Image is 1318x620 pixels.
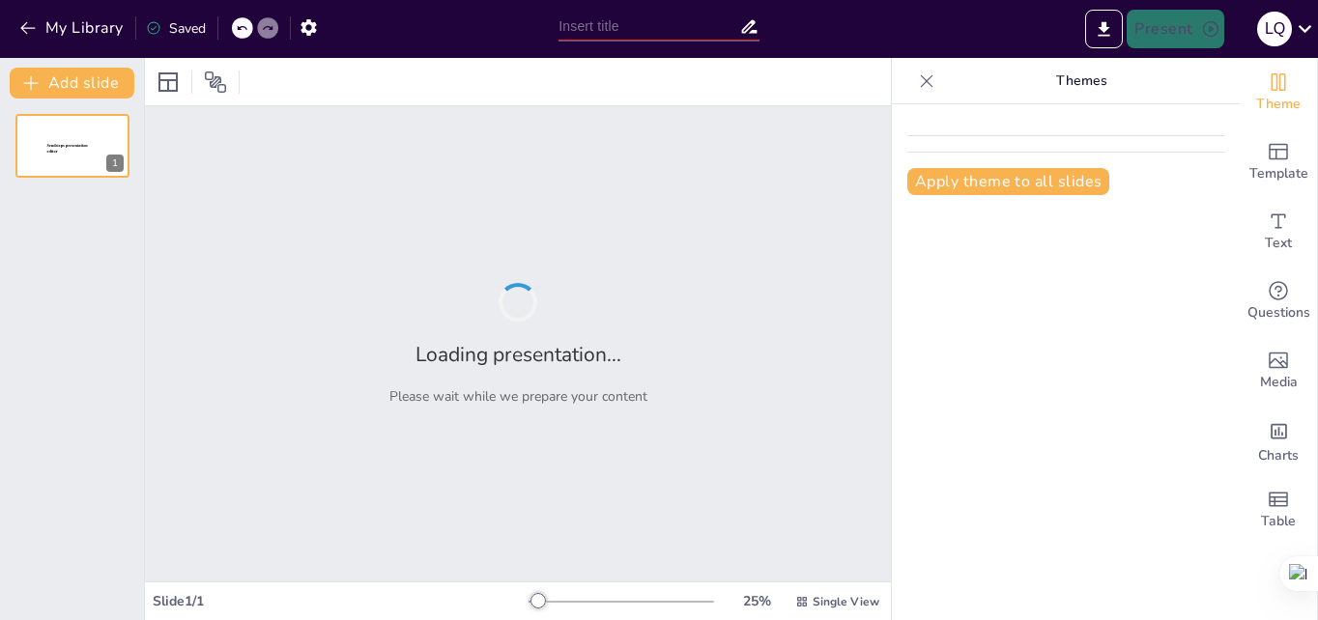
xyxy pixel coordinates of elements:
h2: Loading presentation... [415,341,621,368]
div: Change the overall theme [1240,58,1317,127]
div: Add charts and graphs [1240,406,1317,475]
div: 1 [106,155,124,172]
span: Single View [813,594,879,609]
div: Add a table [1240,475,1317,545]
div: Saved [146,19,206,38]
span: Table [1261,511,1296,532]
div: Add text boxes [1240,197,1317,267]
span: Text [1265,233,1292,254]
div: Add images, graphics, shapes or video [1240,336,1317,406]
div: Layout [153,67,184,98]
div: L Q [1257,12,1292,46]
span: Questions [1247,302,1310,324]
div: Get real-time input from your audience [1240,267,1317,336]
div: 1 [15,114,129,178]
span: Position [204,70,227,94]
span: Sendsteps presentation editor [47,144,88,155]
button: My Library [14,13,131,43]
p: Themes [942,58,1220,104]
button: Add slide [10,68,134,99]
button: Apply theme to all slides [907,168,1109,195]
div: 25 % [733,592,780,610]
div: Add ready made slides [1240,127,1317,197]
span: Charts [1258,445,1299,466]
button: Present [1127,10,1223,48]
span: Template [1249,163,1308,184]
span: Media [1260,372,1298,393]
button: Export to PowerPoint [1085,10,1123,48]
input: Insert title [559,13,738,41]
button: L Q [1257,10,1292,48]
div: Slide 1 / 1 [153,592,529,610]
span: Theme [1256,94,1301,115]
p: Please wait while we prepare your content [389,387,647,406]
